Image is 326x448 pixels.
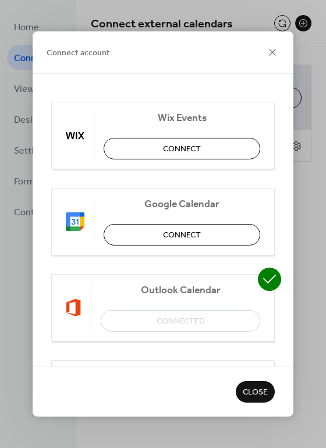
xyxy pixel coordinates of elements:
[104,198,260,211] span: Google Calendar
[104,112,260,125] span: Wix Events
[243,387,268,399] span: Close
[47,47,110,59] span: Connect account
[163,229,201,241] span: Connect
[236,381,275,403] button: Close
[66,126,84,145] img: wix
[104,224,260,246] button: Connect
[66,212,84,231] img: google
[101,285,260,297] span: Outlook Calendar
[104,138,260,159] button: Connect
[66,298,81,317] img: outlook
[163,143,201,155] span: Connect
